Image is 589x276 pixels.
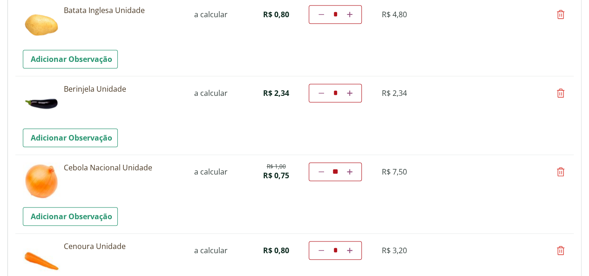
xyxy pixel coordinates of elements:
[263,245,289,256] span: R$ 0,80
[23,162,60,200] img: Cebola Nacional Unidade
[194,9,228,20] span: a calcular
[263,170,289,181] span: R$ 0,75
[382,167,407,177] span: R$ 7,50
[64,5,182,15] a: Batata Inglesa Unidade
[263,9,289,20] span: R$ 0,80
[382,245,407,256] span: R$ 3,20
[64,241,182,251] a: Cenoura Unidade
[64,84,182,94] a: Berinjela Unidade
[194,245,228,256] span: a calcular
[64,162,182,173] a: Cebola Nacional Unidade
[194,167,228,177] span: a calcular
[23,50,118,68] a: Adicionar Observação
[263,88,289,98] span: R$ 2,34
[267,163,286,170] del: R$ 1,00
[23,84,60,121] img: Berinjela Unidade
[23,207,118,226] a: Adicionar Observação
[23,128,118,147] a: Adicionar Observação
[382,88,407,98] span: R$ 2,34
[194,88,228,98] span: a calcular
[382,9,407,20] span: R$ 4,80
[23,5,60,42] img: Batata Inglesa Unidade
